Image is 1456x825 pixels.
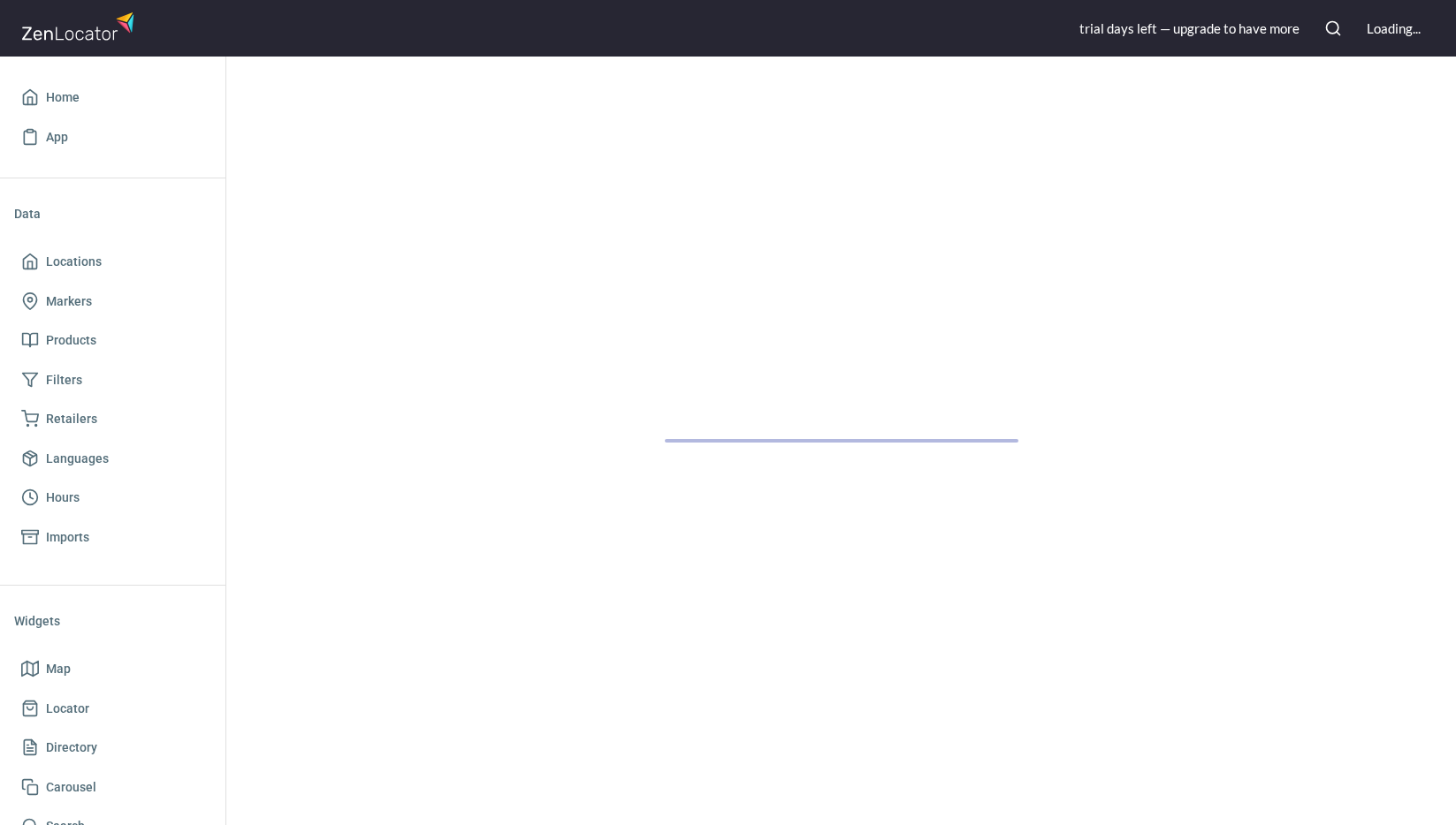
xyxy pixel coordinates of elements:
[14,649,211,689] a: Map
[46,526,89,549] span: Imports
[46,369,82,391] span: Filters
[46,698,89,720] span: Locator
[14,78,211,117] a: Home
[14,242,211,282] a: Locations
[46,87,80,109] span: Home
[14,360,211,400] a: Filters
[46,658,71,680] span: Map
[1367,19,1421,38] div: Loading...
[46,737,97,759] span: Directory
[14,399,211,439] a: Retailers
[46,291,92,313] span: Markers
[14,282,211,322] a: Markers
[46,329,96,352] span: Products
[14,193,211,235] li: Data
[46,487,80,509] span: Hours
[46,126,68,148] span: App
[14,768,211,807] a: Carousel
[14,321,211,360] a: Products
[14,518,211,557] a: Imports
[14,689,211,729] a: Locator
[14,117,211,157] a: App
[21,7,140,45] img: zenlocator
[14,439,211,479] a: Languages
[1079,19,1300,38] div: trial day s left — upgrade to have more
[46,251,102,273] span: Locations
[46,776,96,799] span: Carousel
[46,448,109,470] span: Languages
[46,408,97,430] span: Retailers
[1314,9,1353,48] button: Search
[14,728,211,768] a: Directory
[14,600,211,642] li: Widgets
[14,478,211,518] a: Hours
